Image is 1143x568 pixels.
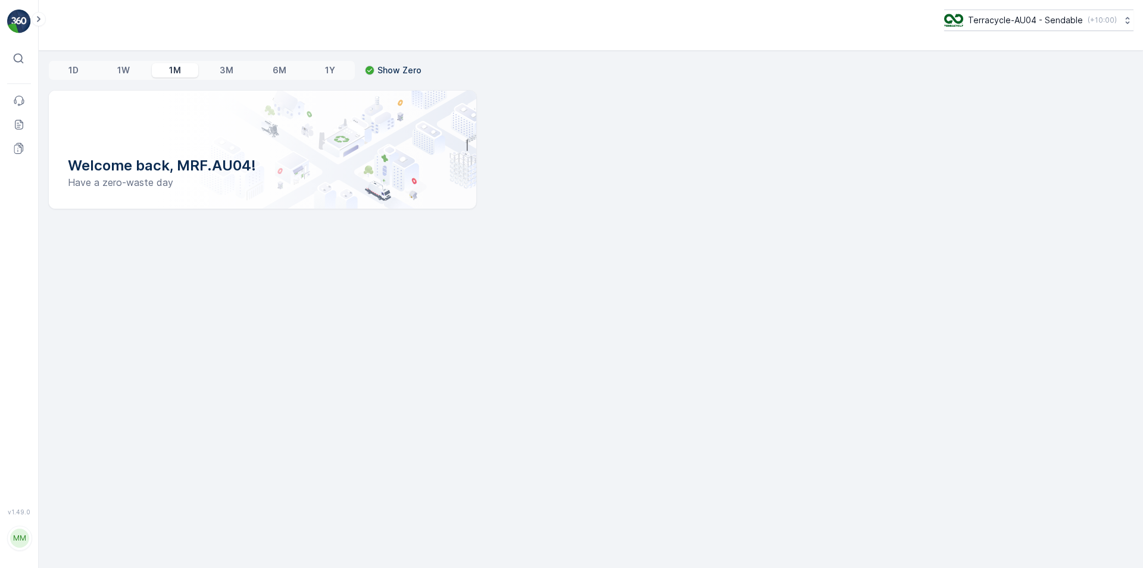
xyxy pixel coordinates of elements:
img: logo [7,10,31,33]
p: 1D [68,64,79,76]
button: Terracycle-AU04 - Sendable(+10:00) [944,10,1133,31]
p: ( +10:00 ) [1088,15,1117,25]
div: MM [10,529,29,548]
p: 3M [220,64,233,76]
p: 1M [169,64,181,76]
p: 1Y [325,64,335,76]
p: 6M [273,64,286,76]
img: terracycle_logo.png [944,14,963,27]
p: Show Zero [377,64,421,76]
p: Welcome back, MRF.AU04! [68,156,457,175]
p: Terracycle-AU04 - Sendable [968,14,1083,26]
p: 1W [117,64,130,76]
span: v 1.49.0 [7,508,31,516]
button: MM [7,518,31,558]
p: Have a zero-waste day [68,175,457,190]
